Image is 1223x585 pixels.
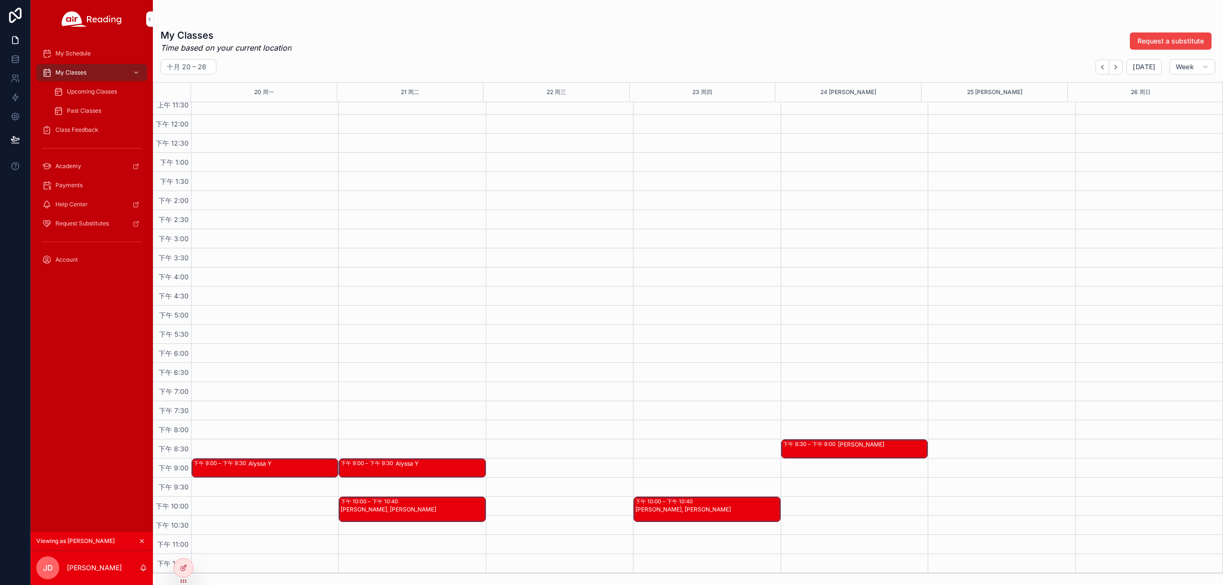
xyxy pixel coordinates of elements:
span: 下午 10:30 [153,521,191,529]
span: 下午 12:30 [153,139,191,147]
p: [PERSON_NAME] [67,563,122,573]
h1: My Classes [161,29,291,42]
button: 22 周三 [547,83,566,102]
div: scrollable content [31,38,153,281]
span: 下午 11:30 [155,559,191,567]
div: 下午 9:00 – 下午 9:30 [193,459,248,467]
span: [DATE] [1133,63,1155,71]
div: 下午 10:00 – 下午 10:40[PERSON_NAME], [PERSON_NAME] [634,497,780,521]
div: 下午 8:30 – 下午 9:00[PERSON_NAME] [782,440,927,458]
span: 下午 7:30 [157,406,191,415]
span: 下午 3:00 [156,234,191,243]
span: 下午 9:00 [156,464,191,472]
button: [DATE] [1126,59,1161,74]
span: JD [43,562,53,574]
span: Help Center [55,201,88,208]
div: Alyssa Y [248,460,337,468]
span: 下午 1:30 [158,177,191,185]
span: 下午 6:30 [156,368,191,376]
div: [PERSON_NAME], [PERSON_NAME] [341,506,484,513]
button: 21 周二 [401,83,419,102]
a: Help Center [36,196,147,213]
span: 下午 5:30 [157,330,191,338]
span: 下午 4:00 [156,273,191,281]
span: Academy [55,162,81,170]
button: Request a substitute [1130,32,1212,50]
a: My Schedule [36,45,147,62]
span: 下午 5:00 [157,311,191,319]
span: 下午 8:00 [156,425,191,434]
a: Payments [36,177,147,194]
div: [PERSON_NAME], [PERSON_NAME] [635,506,779,513]
em: Time based on your current location [161,42,291,53]
span: Class Feedback [55,126,98,134]
span: 下午 1:00 [158,158,191,166]
span: 下午 11:00 [155,540,191,548]
button: 20 周一 [254,83,274,102]
span: 下午 3:30 [156,254,191,262]
span: 下午 7:00 [157,387,191,395]
div: 下午 9:00 – 下午 9:30Alyssa Y [339,459,485,477]
div: Alyssa Y [396,460,484,468]
span: Upcoming Classes [67,88,117,96]
a: Past Classes [48,102,147,119]
button: Back [1095,60,1109,74]
div: 下午 8:30 – 下午 9:00 [783,440,838,448]
a: Upcoming Classes [48,83,147,100]
span: 下午 12:00 [153,120,191,128]
span: Request Substitutes [55,220,109,227]
div: 下午 9:00 – 下午 9:30 [341,459,396,467]
span: Viewing as [PERSON_NAME] [36,537,115,545]
button: Week [1169,59,1215,74]
div: [PERSON_NAME] [838,441,927,448]
span: My Classes [55,69,86,76]
span: 下午 8:30 [156,445,191,453]
span: My Schedule [55,50,91,57]
h2: 十月 20 – 26 [167,62,206,72]
button: Next [1109,60,1123,74]
span: Payments [55,181,83,189]
button: 24 [PERSON_NAME] [820,83,876,102]
span: Past Classes [67,107,101,115]
img: App logo [62,11,122,27]
span: 上午 11:30 [155,101,191,109]
button: 23 周四 [692,83,712,102]
div: 下午 10:00 – 下午 10:40 [635,498,695,505]
span: 下午 2:30 [156,215,191,223]
span: Account [55,256,78,264]
a: Account [36,251,147,268]
a: Academy [36,158,147,175]
span: 下午 6:00 [156,349,191,357]
a: Request Substitutes [36,215,147,232]
a: Class Feedback [36,121,147,138]
span: 下午 4:30 [156,292,191,300]
button: 26 周日 [1131,83,1151,102]
span: 下午 2:00 [156,196,191,204]
a: My Classes [36,64,147,81]
div: 下午 10:00 – 下午 10:40 [341,498,400,505]
div: 下午 10:00 – 下午 10:40[PERSON_NAME], [PERSON_NAME] [339,497,485,521]
button: 25 [PERSON_NAME] [967,83,1022,102]
span: Request a substitute [1137,36,1204,46]
span: 下午 10:00 [153,502,191,510]
span: 下午 9:30 [156,483,191,491]
span: Week [1176,63,1194,71]
div: 下午 9:00 – 下午 9:30Alyssa Y [192,459,338,477]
